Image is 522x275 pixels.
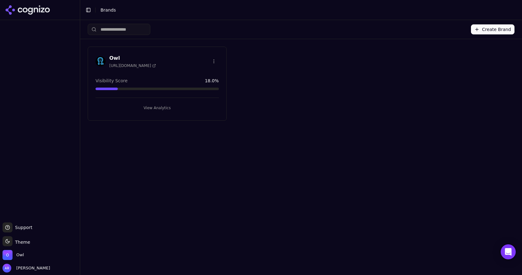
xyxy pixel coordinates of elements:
[101,7,504,13] nav: breadcrumb
[3,264,50,272] button: Open user button
[3,250,24,260] button: Open organization switcher
[96,56,106,66] img: Owl
[14,265,50,271] span: [PERSON_NAME]
[96,78,127,84] span: Visibility Score
[471,24,514,34] button: Create Brand
[13,240,30,245] span: Theme
[16,252,24,258] span: Owl
[501,244,516,259] div: Open Intercom Messenger
[101,8,116,13] span: Brands
[205,78,219,84] span: 18.0 %
[13,224,32,231] span: Support
[109,54,156,62] h3: Owl
[3,250,13,260] img: Owl
[96,103,219,113] button: View Analytics
[3,264,11,272] img: Adam Raper
[109,63,156,68] span: [URL][DOMAIN_NAME]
